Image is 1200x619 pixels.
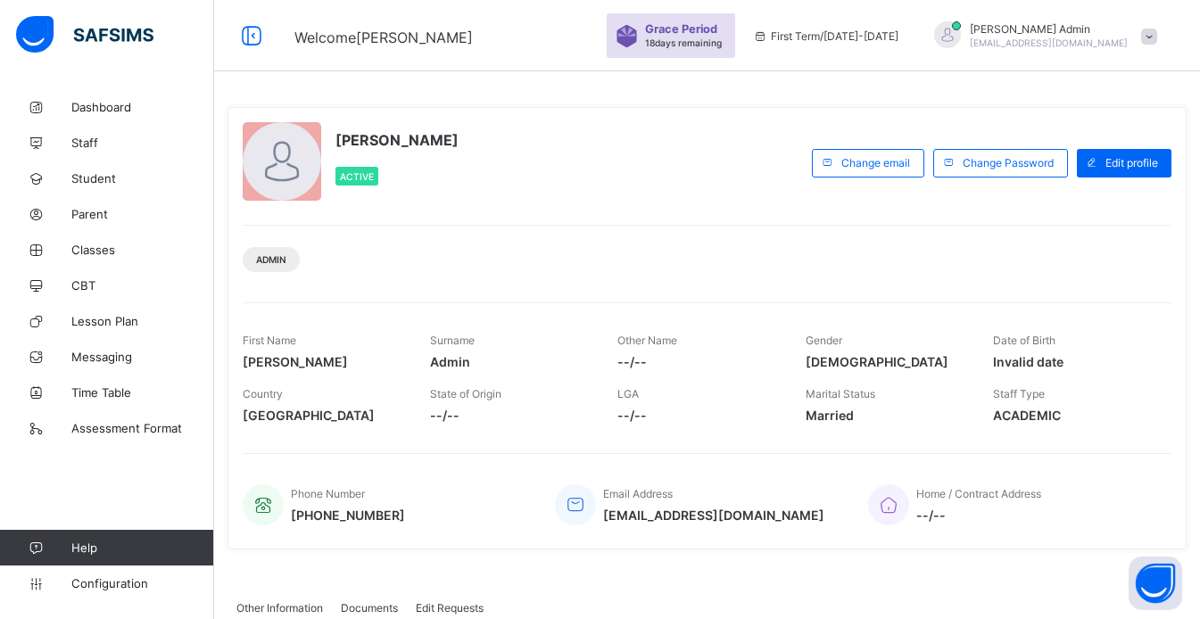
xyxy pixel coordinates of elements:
span: Messaging [71,350,214,364]
span: 18 days remaining [645,37,722,48]
span: Dashboard [71,100,214,114]
span: Date of Birth [993,334,1055,347]
span: Surname [430,334,475,347]
img: safsims [16,16,153,54]
span: Change email [841,156,910,169]
span: [PERSON_NAME] [335,131,459,149]
span: Other Name [617,334,677,347]
span: Configuration [71,576,213,590]
span: Edit profile [1105,156,1158,169]
span: Time Table [71,385,214,400]
span: [EMAIL_ADDRESS][DOMAIN_NAME] [603,508,824,523]
span: [EMAIL_ADDRESS][DOMAIN_NAME] [970,37,1128,48]
span: Active [340,171,374,182]
span: Phone Number [291,487,365,500]
span: Documents [341,601,398,615]
span: Lesson Plan [71,314,214,328]
span: CBT [71,278,214,293]
span: Staff Type [993,387,1045,400]
span: [PERSON_NAME] [243,354,403,369]
span: Admin [256,254,286,265]
span: Assessment Format [71,421,214,435]
span: Student [71,171,214,186]
span: Married [806,408,966,423]
span: Change Password [963,156,1054,169]
span: Invalid date [993,354,1154,369]
div: AbdulAdmin [916,21,1166,51]
span: Email Address [603,487,673,500]
span: [DEMOGRAPHIC_DATA] [806,354,966,369]
span: session/term information [753,29,898,43]
span: Grace Period [645,22,717,36]
span: Help [71,541,213,555]
span: --/-- [430,408,591,423]
span: Country [243,387,283,400]
span: LGA [617,387,639,400]
span: [GEOGRAPHIC_DATA] [243,408,403,423]
span: Other Information [236,601,323,615]
span: [PERSON_NAME] Admin [970,22,1128,36]
span: Classes [71,243,214,257]
span: Parent [71,207,214,221]
span: Home / Contract Address [916,487,1041,500]
span: Staff [71,136,214,150]
span: --/-- [617,354,778,369]
span: ACADEMIC [993,408,1154,423]
span: Marital Status [806,387,875,400]
span: Admin [430,354,591,369]
img: sticker-purple.71386a28dfed39d6af7621340158ba97.svg [616,25,638,47]
button: Open asap [1129,557,1182,610]
span: [PHONE_NUMBER] [291,508,405,523]
span: Welcome [PERSON_NAME] [294,29,473,46]
span: State of Origin [430,387,501,400]
span: First Name [243,334,296,347]
span: Edit Requests [416,601,484,615]
span: Gender [806,334,842,347]
span: --/-- [916,508,1041,523]
span: --/-- [617,408,778,423]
